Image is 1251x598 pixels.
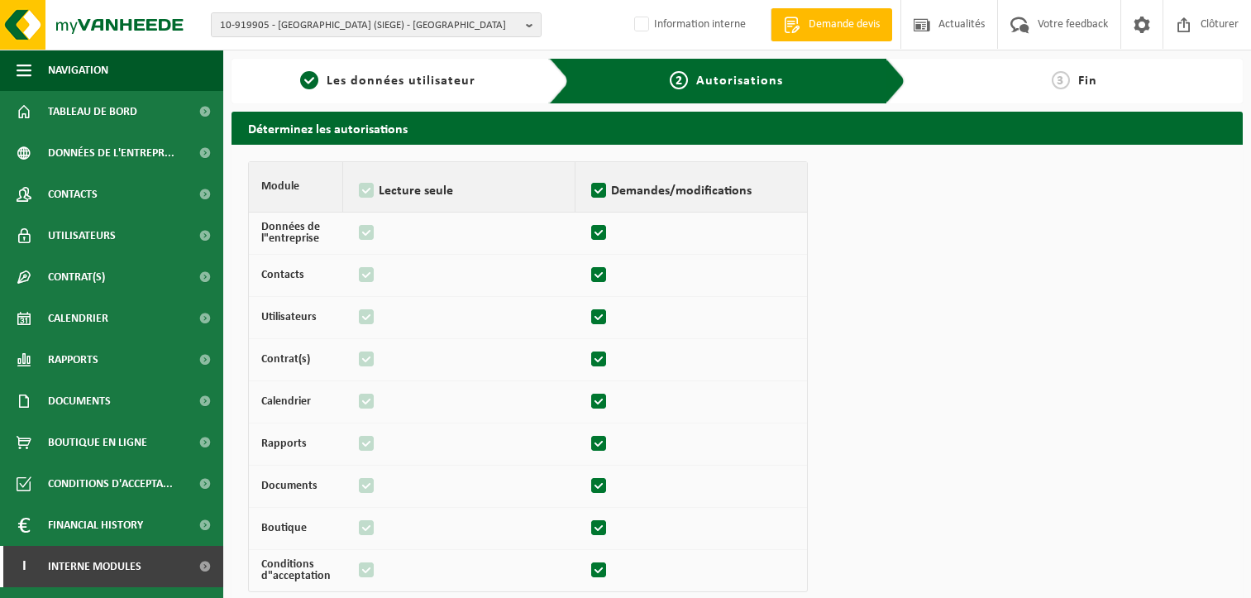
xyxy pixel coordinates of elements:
[240,71,536,91] a: 1Les données utilisateur
[327,74,475,88] span: Les données utilisateur
[261,269,304,281] strong: Contacts
[261,438,307,450] strong: Rapports
[48,546,141,587] span: Interne modules
[48,380,111,422] span: Documents
[48,422,147,463] span: Boutique en ligne
[261,353,310,366] strong: Contrat(s)
[261,311,317,323] strong: Utilisateurs
[631,12,746,37] label: Information interne
[588,179,795,203] label: Demandes/modifications
[261,221,320,245] strong: Données de l"entreprise
[48,339,98,380] span: Rapports
[48,50,108,91] span: Navigation
[805,17,884,33] span: Demande devis
[48,256,105,298] span: Contrat(s)
[48,298,108,339] span: Calendrier
[48,174,98,215] span: Contacts
[48,215,116,256] span: Utilisateurs
[261,522,307,534] strong: Boutique
[771,8,892,41] a: Demande devis
[48,91,137,132] span: Tableau de bord
[300,71,318,89] span: 1
[211,12,542,37] button: 10-919905 - [GEOGRAPHIC_DATA] (SIEGE) - [GEOGRAPHIC_DATA]
[356,179,562,203] label: Lecture seule
[1052,71,1070,89] span: 3
[48,132,174,174] span: Données de l'entrepr...
[261,395,311,408] strong: Calendrier
[17,546,31,587] span: I
[261,480,318,492] strong: Documents
[1078,74,1097,88] span: Fin
[670,71,688,89] span: 2
[696,74,783,88] span: Autorisations
[232,112,1243,144] h2: Déterminez les autorisations
[48,505,143,546] span: Financial History
[48,463,173,505] span: Conditions d'accepta...
[220,13,519,38] span: 10-919905 - [GEOGRAPHIC_DATA] (SIEGE) - [GEOGRAPHIC_DATA]
[261,558,331,582] strong: Conditions d"acceptation
[249,162,343,213] th: Module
